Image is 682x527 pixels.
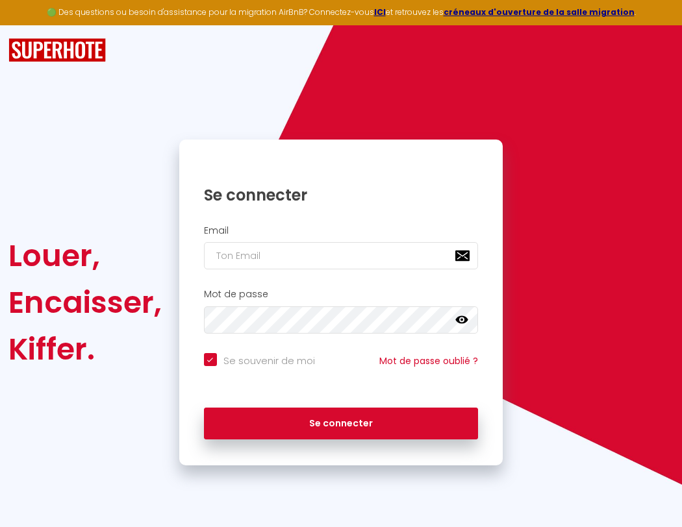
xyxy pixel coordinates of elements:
[204,242,479,269] input: Ton Email
[204,225,479,236] h2: Email
[379,354,478,367] a: Mot de passe oublié ?
[204,289,479,300] h2: Mot de passe
[444,6,635,18] a: créneaux d'ouverture de la salle migration
[204,185,479,205] h1: Se connecter
[374,6,386,18] a: ICI
[8,326,162,373] div: Kiffer.
[204,408,479,440] button: Se connecter
[8,38,106,62] img: SuperHote logo
[8,232,162,279] div: Louer,
[8,279,162,326] div: Encaisser,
